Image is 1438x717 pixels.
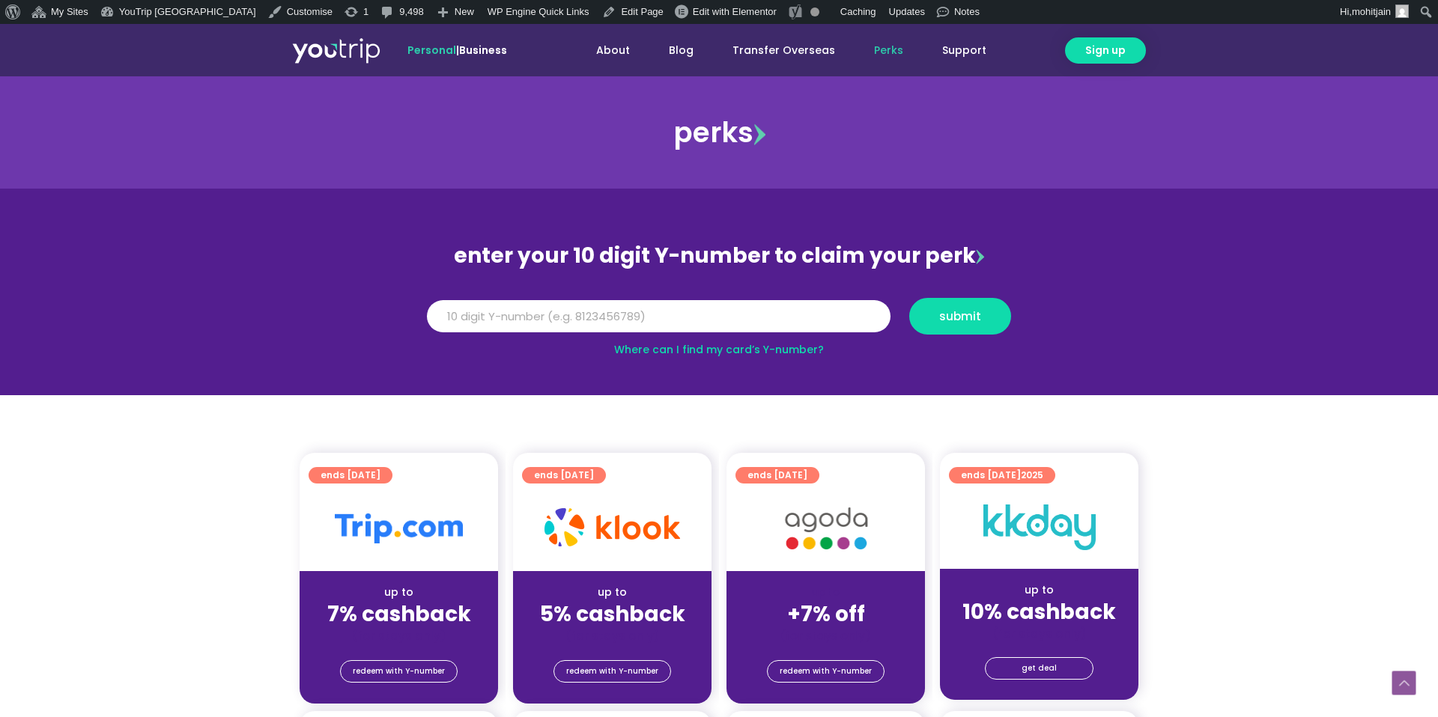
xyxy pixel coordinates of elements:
a: ends [DATE] [735,467,819,483]
div: enter your 10 digit Y-number to claim your perk [419,237,1019,275]
a: Support [923,37,1006,64]
div: (for stays only) [525,628,700,644]
strong: 5% cashback [540,599,685,629]
span: 2025 [1021,469,1043,481]
a: Business [459,43,507,58]
span: | [407,43,507,58]
div: (for stays only) [312,628,486,644]
a: ends [DATE]2025 [949,467,1055,483]
span: ends [DATE] [961,467,1043,483]
strong: +7% off [787,599,865,629]
a: ends [DATE] [522,467,606,483]
span: ends [DATE] [747,467,807,483]
a: get deal [985,657,1093,680]
a: redeem with Y-number [340,660,458,683]
a: Perks [855,37,923,64]
strong: 10% cashback [962,597,1116,626]
nav: Menu [547,37,1006,64]
span: mohitjain [1352,6,1391,17]
button: submit [909,298,1011,335]
form: Y Number [427,298,1011,346]
a: Blog [649,37,713,64]
a: redeem with Y-number [553,660,671,683]
a: redeem with Y-number [767,660,885,683]
span: redeem with Y-number [353,661,445,682]
input: 10 digit Y-number (e.g. 8123456789) [427,300,891,333]
div: (for stays only) [952,626,1126,641]
div: up to [312,585,486,600]
span: ends [DATE] [321,467,380,483]
a: Transfer Overseas [713,37,855,64]
span: up to [812,585,840,599]
span: redeem with Y-number [780,661,872,682]
a: Sign up [1065,37,1146,64]
div: up to [525,585,700,600]
div: up to [952,582,1126,598]
div: (for stays only) [738,628,913,644]
a: About [577,37,649,64]
span: submit [939,311,981,322]
span: redeem with Y-number [566,661,658,682]
span: Edit with Elementor [693,6,777,17]
span: Sign up [1085,43,1126,58]
span: Personal [407,43,456,58]
a: ends [DATE] [309,467,392,483]
strong: 7% cashback [327,599,471,629]
a: Where can I find my card’s Y-number? [614,342,824,357]
span: get deal [1022,658,1057,679]
span: ends [DATE] [534,467,594,483]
